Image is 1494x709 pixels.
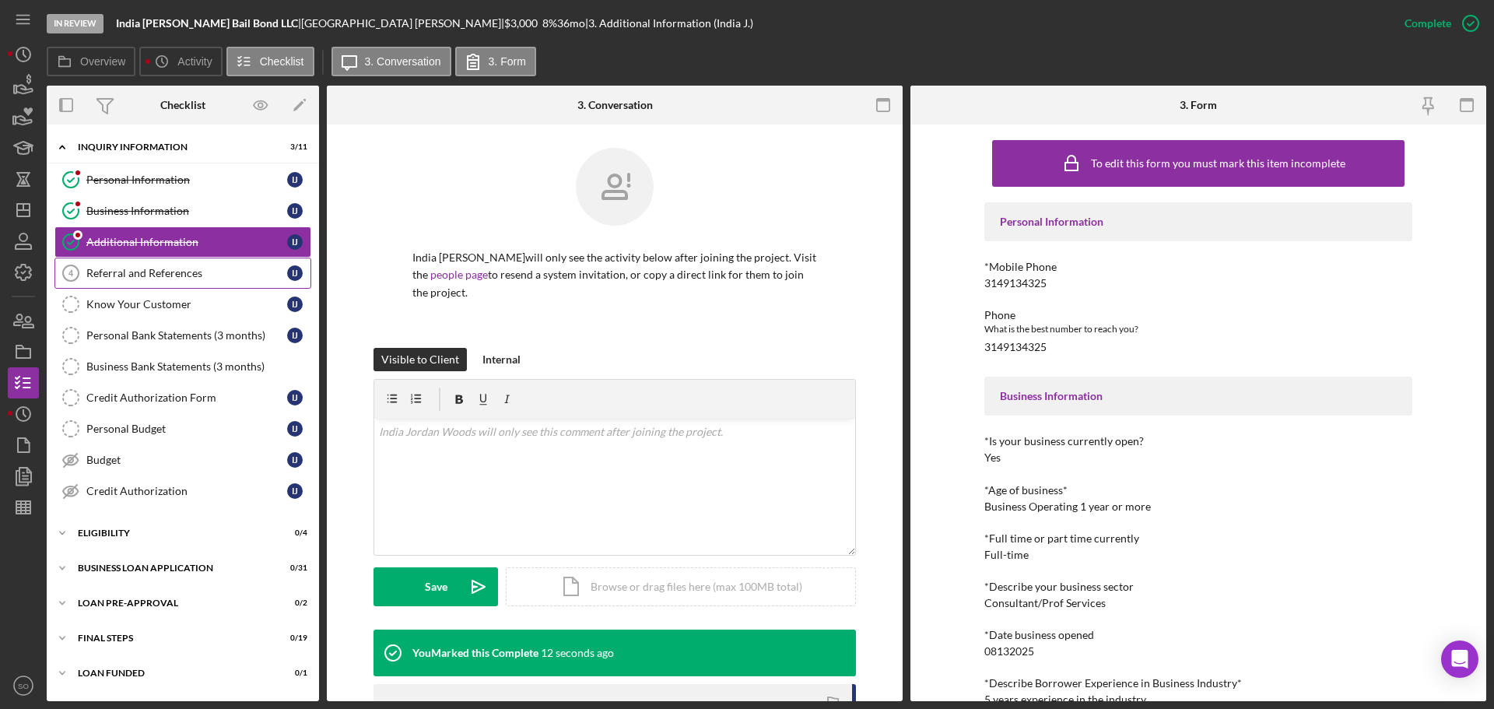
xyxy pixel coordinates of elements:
button: Checklist [226,47,314,76]
div: 3 / 11 [279,142,307,152]
div: I J [287,421,303,437]
div: I J [287,203,303,219]
label: Overview [80,55,125,68]
div: Full-time [984,549,1029,561]
label: 3. Conversation [365,55,441,68]
div: Business Information [86,205,287,217]
div: Checklist [160,99,205,111]
div: 3. Form [1180,99,1217,111]
div: Know Your Customer [86,298,287,311]
div: 0 / 4 [279,528,307,538]
div: ELIGIBILITY [78,528,268,538]
span: $3,000 [504,16,538,30]
div: I J [287,172,303,188]
div: What is the best number to reach you? [984,321,1412,337]
div: Budget [86,454,287,466]
p: India [PERSON_NAME] will only see the activity below after joining the project. Visit the to rese... [412,249,817,301]
div: Business Information [1000,390,1397,402]
div: 08132025 [984,645,1034,658]
div: 0 / 31 [279,563,307,573]
div: Credit Authorization Form [86,391,287,404]
div: *Mobile Phone [984,261,1412,273]
div: Referral and References [86,267,287,279]
label: 3. Form [489,55,526,68]
div: Internal [482,348,521,371]
div: Credit Authorization [86,485,287,497]
div: Consultant/Prof Services [984,597,1106,609]
div: Yes [984,451,1001,464]
div: [GEOGRAPHIC_DATA] [PERSON_NAME] | [301,17,504,30]
div: I J [287,265,303,281]
div: Save [425,567,447,606]
button: Complete [1389,8,1486,39]
div: 0 / 1 [279,669,307,678]
a: BudgetIJ [54,444,311,476]
div: 0 / 2 [279,598,307,608]
div: | [116,17,301,30]
time: 2025-09-11 14:49 [541,647,614,659]
button: 3. Form [455,47,536,76]
div: 3. Conversation [577,99,653,111]
div: 8 % [542,17,557,30]
div: 0 / 19 [279,634,307,643]
button: Activity [139,47,222,76]
a: Personal BudgetIJ [54,413,311,444]
div: | 3. Additional Information (India J.) [585,17,753,30]
div: I J [287,390,303,405]
a: people page [430,268,488,281]
button: Overview [47,47,135,76]
a: 4Referral and ReferencesIJ [54,258,311,289]
a: Personal InformationIJ [54,164,311,195]
div: *Describe Borrower Experience in Business Industry* [984,677,1412,690]
div: 36 mo [557,17,585,30]
div: To edit this form you must mark this item incomplete [1091,157,1345,170]
div: 5 years experience in the industry [984,693,1146,706]
button: Visible to Client [373,348,467,371]
div: I J [287,328,303,343]
div: I J [287,452,303,468]
div: *Age of business* [984,484,1412,497]
div: I J [287,483,303,499]
div: Personal Bank Statements (3 months) [86,329,287,342]
a: Business InformationIJ [54,195,311,226]
div: I J [287,234,303,250]
b: India [PERSON_NAME] Bail Bond LLC [116,16,298,30]
div: In Review [47,14,103,33]
div: I J [287,297,303,312]
button: Save [373,567,498,606]
label: Checklist [260,55,304,68]
div: Business Operating 1 year or more [984,500,1151,513]
div: LOAN FUNDED [78,669,268,678]
div: FINAL STEPS [78,634,268,643]
a: Additional InformationIJ [54,226,311,258]
div: Personal Information [1000,216,1397,228]
div: Business Bank Statements (3 months) [86,360,310,373]
div: You Marked this Complete [412,647,538,659]
div: LOAN PRE-APPROVAL [78,598,268,608]
tspan: 4 [68,269,74,278]
div: *Date business opened [984,629,1412,641]
div: Open Intercom Messenger [1441,641,1478,678]
a: Business Bank Statements (3 months) [54,351,311,382]
div: 3149134325 [984,341,1047,353]
text: SO [18,682,29,690]
a: Personal Bank Statements (3 months)IJ [54,320,311,351]
a: Credit AuthorizationIJ [54,476,311,507]
div: Personal Information [86,174,287,186]
div: Additional Information [86,236,287,248]
button: SO [8,670,39,701]
div: 3149134325 [984,277,1047,290]
label: Activity [177,55,212,68]
div: *Is your business currently open? [984,435,1412,448]
button: Internal [475,348,528,371]
div: BUSINESS LOAN APPLICATION [78,563,268,573]
div: Phone [984,309,1412,321]
a: Know Your CustomerIJ [54,289,311,320]
button: 3. Conversation [331,47,451,76]
a: Credit Authorization FormIJ [54,382,311,413]
div: Complete [1405,8,1451,39]
div: Personal Budget [86,423,287,435]
div: *Full time or part time currently [984,532,1412,545]
div: *Describe your business sector [984,581,1412,593]
div: Visible to Client [381,348,459,371]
